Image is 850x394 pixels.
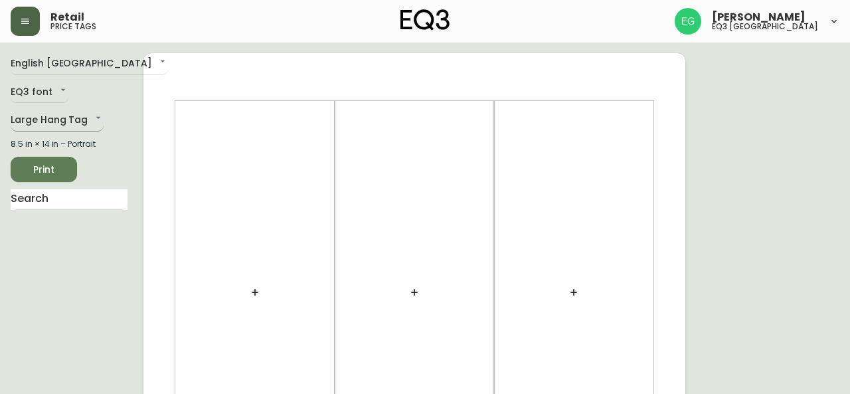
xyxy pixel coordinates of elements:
[712,23,818,31] h5: eq3 [GEOGRAPHIC_DATA]
[50,23,96,31] h5: price tags
[11,157,77,182] button: Print
[11,189,127,210] input: Search
[675,8,701,35] img: db11c1629862fe82d63d0774b1b54d2b
[21,161,66,178] span: Print
[11,82,68,104] div: EQ3 font
[50,12,84,23] span: Retail
[11,53,168,75] div: English [GEOGRAPHIC_DATA]
[400,9,450,31] img: logo
[11,110,104,132] div: Large Hang Tag
[11,138,127,150] div: 8.5 in × 14 in – Portrait
[712,12,806,23] span: [PERSON_NAME]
